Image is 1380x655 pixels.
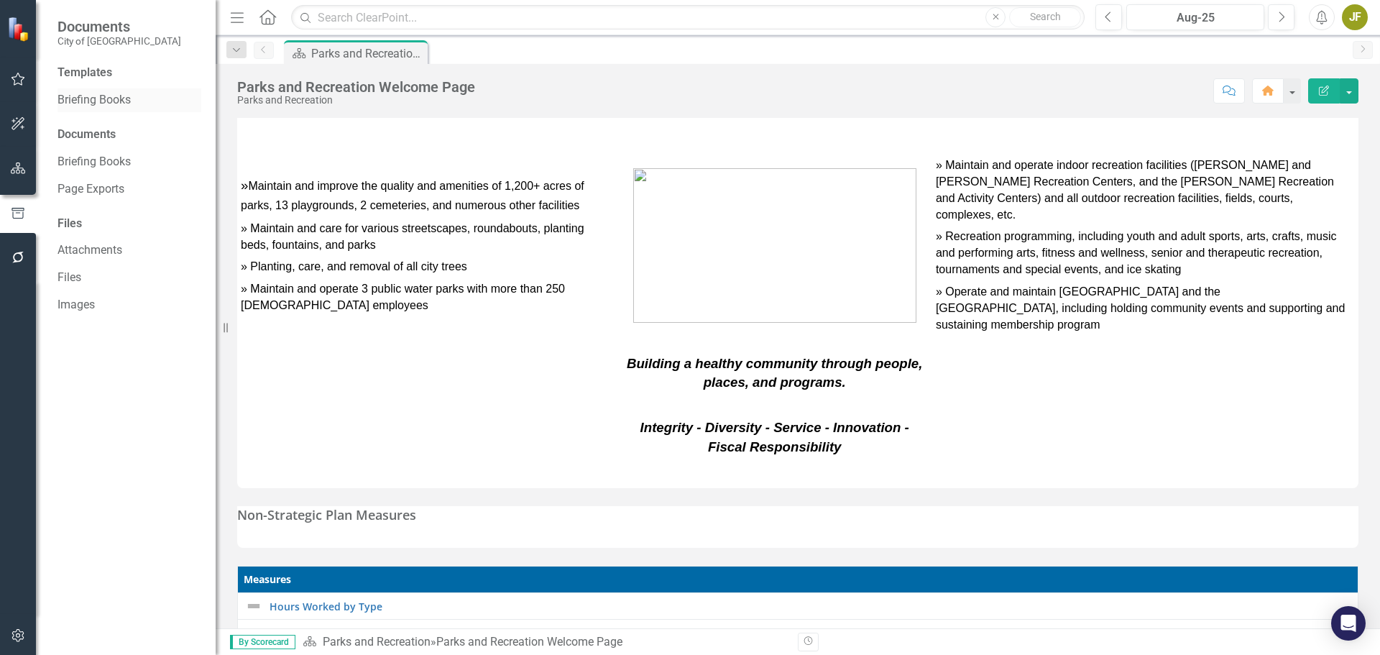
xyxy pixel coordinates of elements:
button: Search [1009,7,1081,27]
img: ClearPoint Strategy [7,17,32,42]
div: Parks and Recreation Welcome Page [237,79,475,95]
a: Parks and Recreation [323,635,431,649]
span: Documents [57,18,181,35]
img: MPRD-logo-stacked-red-gray-flat-RGB.png [633,168,916,323]
img: Not Defined [245,597,262,615]
div: Parks and Recreation Welcome Page [311,45,424,63]
a: Hours Worked by Type [270,601,1351,612]
div: Parks and Recreation [237,95,475,106]
button: JF [1342,4,1368,30]
div: Documents [57,127,201,143]
td: Double-Click to Edit Right Click for Context Menu [238,620,1358,646]
a: Rec Center Attendance [270,628,1351,638]
span: Maintain and improve the quality and amenities of 1,200+ acres of parks, 13 playgrounds, 2 cemete... [241,180,584,211]
em: Building a healthy community through people, places, and programs. [627,356,923,390]
a: Briefing Books [57,154,201,170]
span: Search [1030,11,1061,22]
div: » [303,634,787,651]
span: » Maintain and care for various streetscapes, roundabouts, planting beds, fountains, and parks [241,222,584,251]
span: » Maintain and operate indoor recreation facilities ([PERSON_NAME] and [PERSON_NAME] Recreation C... [936,159,1334,221]
span: » Planting, care, and removal of all city trees [241,260,467,272]
a: Briefing Books [57,92,201,109]
div: Aug-25 [1131,9,1259,27]
span: » [241,178,584,212]
div: Open Intercom Messenger [1331,606,1366,641]
div: Files [57,216,201,232]
em: Integrity - Diversity - Service - Innovation - Fiscal Responsibility [640,420,909,454]
input: Search ClearPoint... [291,5,1085,30]
span: By Scorecard [230,635,295,649]
a: Page Exports [57,181,201,198]
button: Aug-25 [1126,4,1264,30]
span: » Operate and maintain [GEOGRAPHIC_DATA] and the [GEOGRAPHIC_DATA], including holding community e... [936,285,1345,331]
div: Parks and Recreation Welcome Page [436,635,622,649]
span: Non-Strategic Plan Measures [237,506,416,523]
div: Templates [57,65,201,81]
a: Attachments [57,242,201,259]
span: » Recreation programming, including youth and adult sports, arts, crafts, music and performing ar... [936,230,1337,275]
a: Files [57,270,201,286]
td: Double-Click to Edit Right Click for Context Menu [238,593,1358,620]
a: Images [57,297,201,313]
span: » Maintain and operate 3 public water parks with more than 250 [DEMOGRAPHIC_DATA] employees [241,283,565,311]
img: Not Defined [245,624,262,641]
small: City of [GEOGRAPHIC_DATA] [57,35,181,47]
